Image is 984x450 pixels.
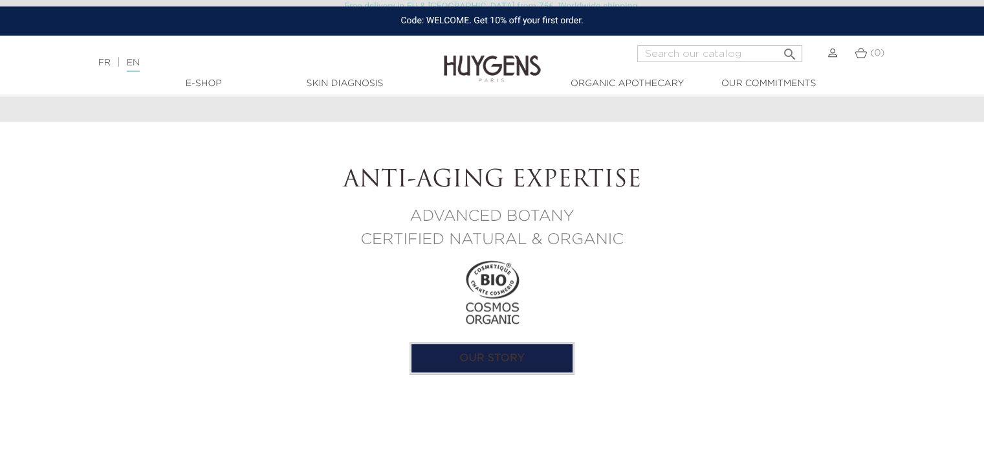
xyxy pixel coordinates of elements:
div: | [92,55,400,71]
a: Skin Diagnosis [280,77,410,91]
a: EN [127,58,140,72]
p: advanced botany certified natural & organic [256,205,728,251]
input: Search [637,45,802,62]
img: Huygens [444,34,541,84]
a: Our commitments [704,77,833,91]
button:  [778,41,801,59]
a: E-Shop [139,77,268,91]
a: FR [98,58,111,67]
h2: anti-aging expertise [256,167,728,195]
img: cosmos_organic_logo_history.png [454,254,531,332]
i:  [782,43,797,58]
a: Organic Apothecary [563,77,692,91]
a: Our story [410,342,574,374]
span: (0) [870,49,884,58]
